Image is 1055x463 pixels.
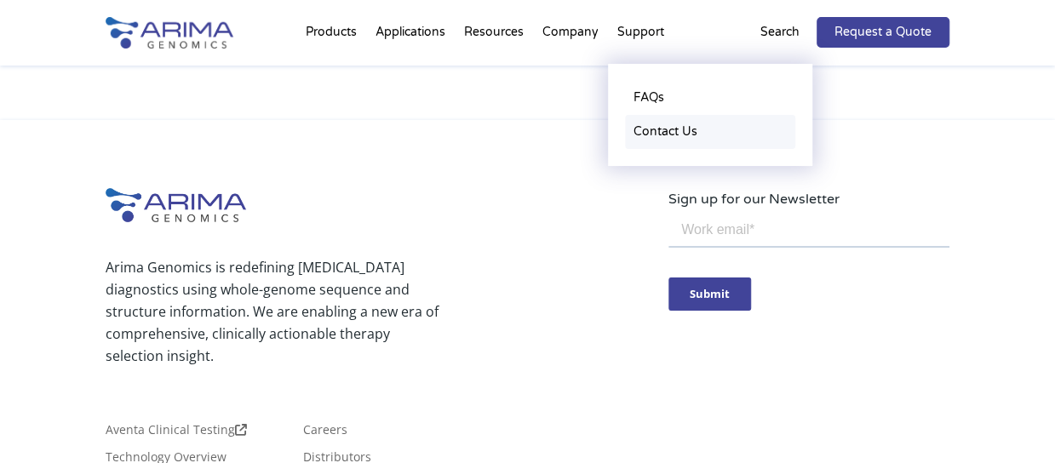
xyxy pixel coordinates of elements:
iframe: Form 0 [668,210,949,340]
a: FAQs [625,81,795,115]
img: Arima-Genomics-logo [106,17,233,49]
p: Search [760,21,800,43]
a: Request a Quote [817,17,949,48]
a: Careers [303,424,347,443]
a: Aventa Clinical Testing [106,424,247,443]
p: Arima Genomics is redefining [MEDICAL_DATA] diagnostics using whole-genome sequence and structure... [106,256,443,367]
img: Arima-Genomics-logo [106,188,246,222]
a: Contact Us [625,115,795,149]
p: Sign up for our Newsletter [668,188,949,210]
